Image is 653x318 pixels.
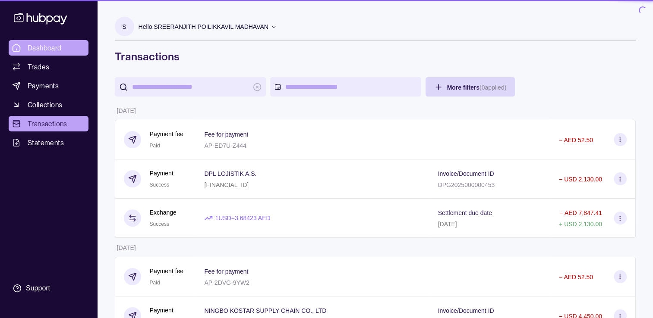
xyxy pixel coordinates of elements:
span: Dashboard [28,43,62,53]
p: − USD 2,130.00 [559,176,602,183]
p: AP-ED7U-Z444 [204,142,246,149]
a: Statements [9,135,88,150]
input: search [132,77,249,97]
p: S [122,22,126,31]
p: DPL LOJISTIK A.S. [204,170,256,177]
p: − AED 52.50 [559,137,593,143]
span: Trades [28,62,49,72]
p: Fee for payment [204,268,248,275]
a: Trades [9,59,88,75]
p: ( 0 applied) [479,84,506,91]
span: More filters [447,84,507,91]
p: [FINANCIAL_ID] [204,181,249,188]
span: Transactions [28,118,67,129]
a: Payments [9,78,88,94]
p: [DATE] [117,244,136,251]
span: Payments [28,81,59,91]
span: Paid [150,143,160,149]
p: 1 USD = 3.68423 AED [215,213,270,223]
p: [DATE] [117,107,136,114]
p: Settlement due date [438,209,492,216]
p: Payment [150,168,174,178]
span: Success [150,182,169,188]
h1: Transactions [115,50,636,63]
button: More filters(0applied) [426,77,515,97]
a: Support [9,279,88,297]
a: Transactions [9,116,88,131]
p: [DATE] [438,221,457,228]
p: Payment fee [150,266,184,276]
div: Support [26,284,50,293]
span: Success [150,221,169,227]
p: − AED 52.50 [559,274,593,281]
p: Invoice/Document ID [438,170,494,177]
span: Paid [150,280,160,286]
p: Hello, SREERANJITH POILIKKAVIL MADHAVAN [139,22,268,31]
p: NINGBO KOSTAR SUPPLY CHAIN CO., LTD [204,307,326,314]
p: Exchange [150,208,177,217]
p: Invoice/Document ID [438,307,494,314]
p: DPG2025000000453 [438,181,495,188]
a: Collections [9,97,88,112]
p: Payment fee [150,129,184,139]
span: Collections [28,100,62,110]
p: − AED 7,847.41 [559,209,602,216]
a: Dashboard [9,40,88,56]
p: Fee for payment [204,131,248,138]
p: + USD 2,130.00 [559,221,602,228]
p: AP-2DVG-9YW2 [204,279,249,286]
p: Payment [150,306,174,315]
span: Statements [28,137,64,148]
